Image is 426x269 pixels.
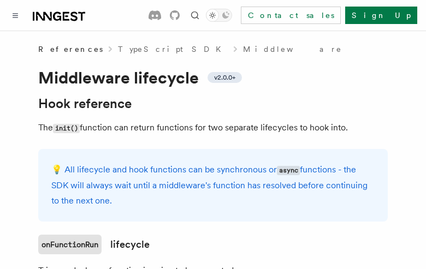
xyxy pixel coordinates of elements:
span: References [38,44,103,55]
a: Middleware [243,44,342,55]
code: onFunctionRun [38,235,102,254]
a: TypeScript SDK [118,44,228,55]
a: Hook reference [38,96,132,111]
code: init() [53,124,80,133]
code: async [277,166,300,175]
span: v2.0.0+ [214,73,235,82]
a: onFunctionRunlifecycle [38,235,150,254]
p: The function can return functions for two separate lifecycles to hook into. [38,120,388,136]
a: Contact sales [241,7,341,24]
button: Toggle dark mode [206,9,232,22]
p: 💡 All lifecycle and hook functions can be synchronous or functions - the SDK will always wait unt... [51,162,375,208]
button: Find something... [188,9,202,22]
a: Sign Up [345,7,417,24]
h1: Middleware lifecycle [38,68,388,87]
button: Toggle navigation [9,9,22,22]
